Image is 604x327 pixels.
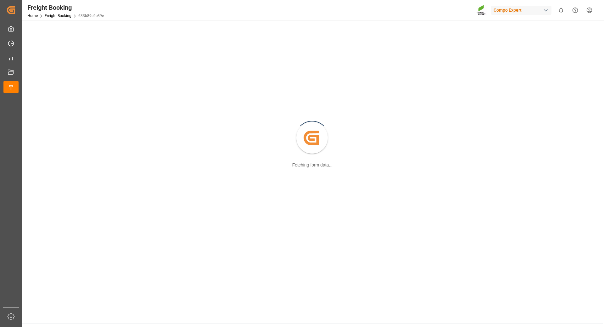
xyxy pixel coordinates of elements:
div: Compo Expert [491,6,551,15]
a: Home [27,14,38,18]
button: show 0 new notifications [554,3,568,17]
div: Freight Booking [27,3,104,12]
button: Help Center [568,3,582,17]
button: Compo Expert [491,4,554,16]
a: Freight Booking [45,14,71,18]
img: Screenshot%202023-09-29%20at%2010.02.21.png_1712312052.png [477,5,487,16]
div: Fetching form data... [292,162,333,168]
